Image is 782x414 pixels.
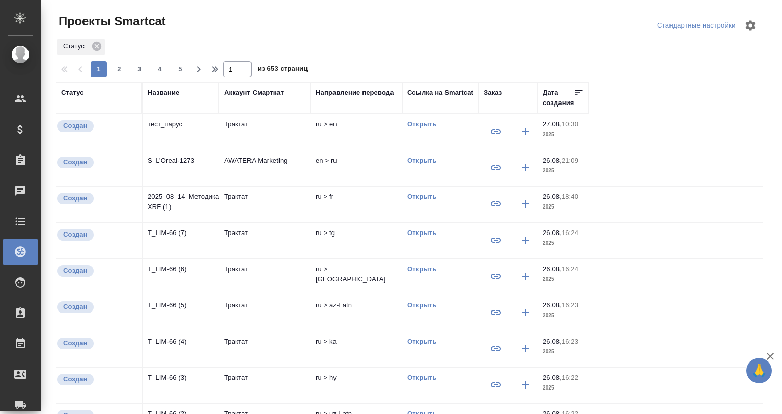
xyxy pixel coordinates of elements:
[258,63,308,77] span: из 653 страниц
[543,265,562,273] p: 26.08,
[513,156,538,180] button: Создать заказ
[562,120,578,128] p: 10:30
[484,192,508,216] button: Привязать к существующему заказу
[562,338,578,345] p: 16:23
[111,61,127,77] button: 2
[562,265,578,273] p: 16:24
[484,300,508,325] button: Привязать к существующему заказу
[407,88,473,98] div: Ссылка на Smartcat
[172,64,188,74] span: 5
[407,301,436,309] a: Открыть
[484,337,508,361] button: Привязать к существующему заказу
[152,64,168,74] span: 4
[543,157,562,164] p: 26.08,
[543,383,583,393] p: 2025
[316,119,397,130] p: ru > en
[562,301,578,309] p: 16:23
[543,193,562,200] p: 26.08,
[484,228,508,252] button: Привязать к существующему заказу
[484,119,508,144] button: Привязать к существующему заказу
[219,150,311,186] td: AWATERA Marketing
[562,229,578,237] p: 16:24
[543,130,583,140] p: 2025
[738,13,763,38] span: Настроить таблицу
[407,193,436,200] a: Открыть
[316,228,397,238] p: ru > tg
[543,88,574,108] div: Дата создания
[407,374,436,381] a: Открыть
[543,347,583,357] p: 2025
[148,373,214,383] p: T_LIM-66 (3)
[407,157,436,164] a: Открыть
[219,187,311,222] td: Трактат
[316,88,394,98] div: Направление перевода
[407,120,436,128] a: Открыть
[148,228,214,238] p: T_LIM-66 (7)
[63,338,88,348] p: Создан
[543,166,583,176] p: 2025
[219,223,311,258] td: Трактат
[316,192,397,202] p: ru > fr
[57,39,105,55] div: Статус
[543,120,562,128] p: 27.08,
[484,373,508,397] button: Привязать к существующему заказу
[148,156,214,166] p: S_L’Oreal-1273
[148,119,214,130] p: тест_парус
[407,265,436,273] a: Открыть
[63,41,88,51] p: Статус
[543,301,562,309] p: 26.08,
[219,295,311,331] td: Трактат
[148,88,179,98] div: Название
[219,368,311,403] td: Трактат
[750,360,768,381] span: 🙏
[148,300,214,310] p: T_LIM-66 (5)
[543,310,583,321] p: 2025
[543,202,583,212] p: 2025
[148,337,214,347] p: T_LIM-66 (4)
[148,192,214,212] p: 2025_08_14_Методика XRF (1)
[513,192,538,216] button: Создать заказ
[131,61,148,77] button: 3
[131,64,148,74] span: 3
[407,229,436,237] a: Открыть
[543,374,562,381] p: 26.08,
[316,337,397,347] p: ru > ka
[316,300,397,310] p: ru > az-Latn
[316,373,397,383] p: ru > hy
[224,88,284,98] div: Аккаунт Смарткат
[513,300,538,325] button: Создать заказ
[61,88,84,98] div: Статус
[562,193,578,200] p: 18:40
[543,338,562,345] p: 26.08,
[219,259,311,295] td: Трактат
[56,13,165,30] span: Проекты Smartcat
[484,156,508,180] button: Привязать к существующему заказу
[543,229,562,237] p: 26.08,
[219,114,311,150] td: Трактат
[484,264,508,289] button: Привязать к существующему заказу
[63,374,88,384] p: Создан
[543,274,583,284] p: 2025
[513,264,538,289] button: Создать заказ
[513,373,538,397] button: Создать заказ
[111,64,127,74] span: 2
[484,88,502,98] div: Заказ
[63,193,88,203] p: Создан
[407,338,436,345] a: Открыть
[172,61,188,77] button: 5
[63,266,88,276] p: Создан
[316,264,397,284] p: ru > [GEOGRAPHIC_DATA]
[513,337,538,361] button: Создать заказ
[63,157,88,167] p: Создан
[513,228,538,252] button: Создать заказ
[655,18,738,34] div: split button
[746,358,772,383] button: 🙏
[219,331,311,367] td: Трактат
[562,374,578,381] p: 16:22
[63,229,88,240] p: Создан
[148,264,214,274] p: T_LIM-66 (6)
[316,156,397,166] p: en > ru
[562,157,578,164] p: 21:09
[63,121,88,131] p: Создан
[152,61,168,77] button: 4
